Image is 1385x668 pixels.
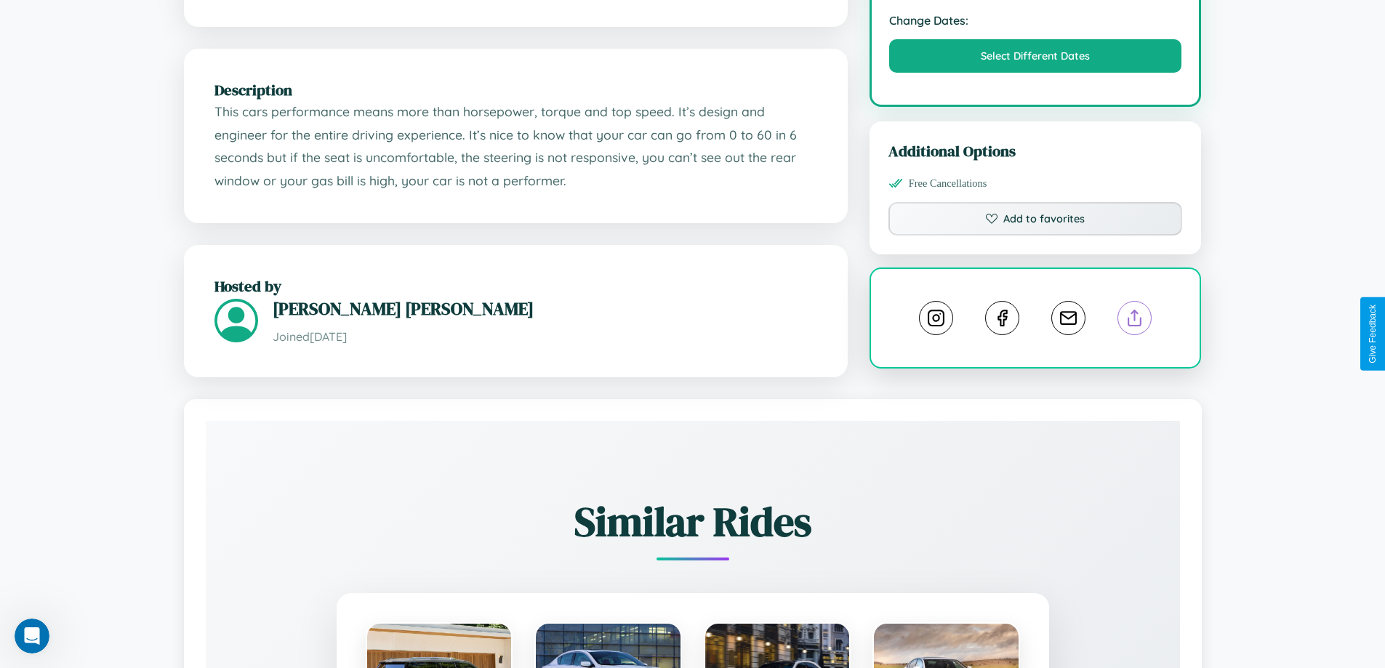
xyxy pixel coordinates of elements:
strong: Change Dates: [889,13,1182,28]
h2: Similar Rides [257,494,1129,550]
h2: Description [214,79,817,100]
h3: [PERSON_NAME] [PERSON_NAME] [273,297,817,321]
iframe: Intercom live chat [15,619,49,653]
p: Joined [DATE] [273,326,817,347]
span: Free Cancellations [909,177,987,190]
h3: Additional Options [888,140,1183,161]
div: Give Feedback [1368,305,1378,363]
p: This cars performance means more than horsepower, torque and top speed. It’s design and engineer ... [214,100,817,193]
button: Add to favorites [888,202,1183,236]
h2: Hosted by [214,275,817,297]
button: Select Different Dates [889,39,1182,73]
